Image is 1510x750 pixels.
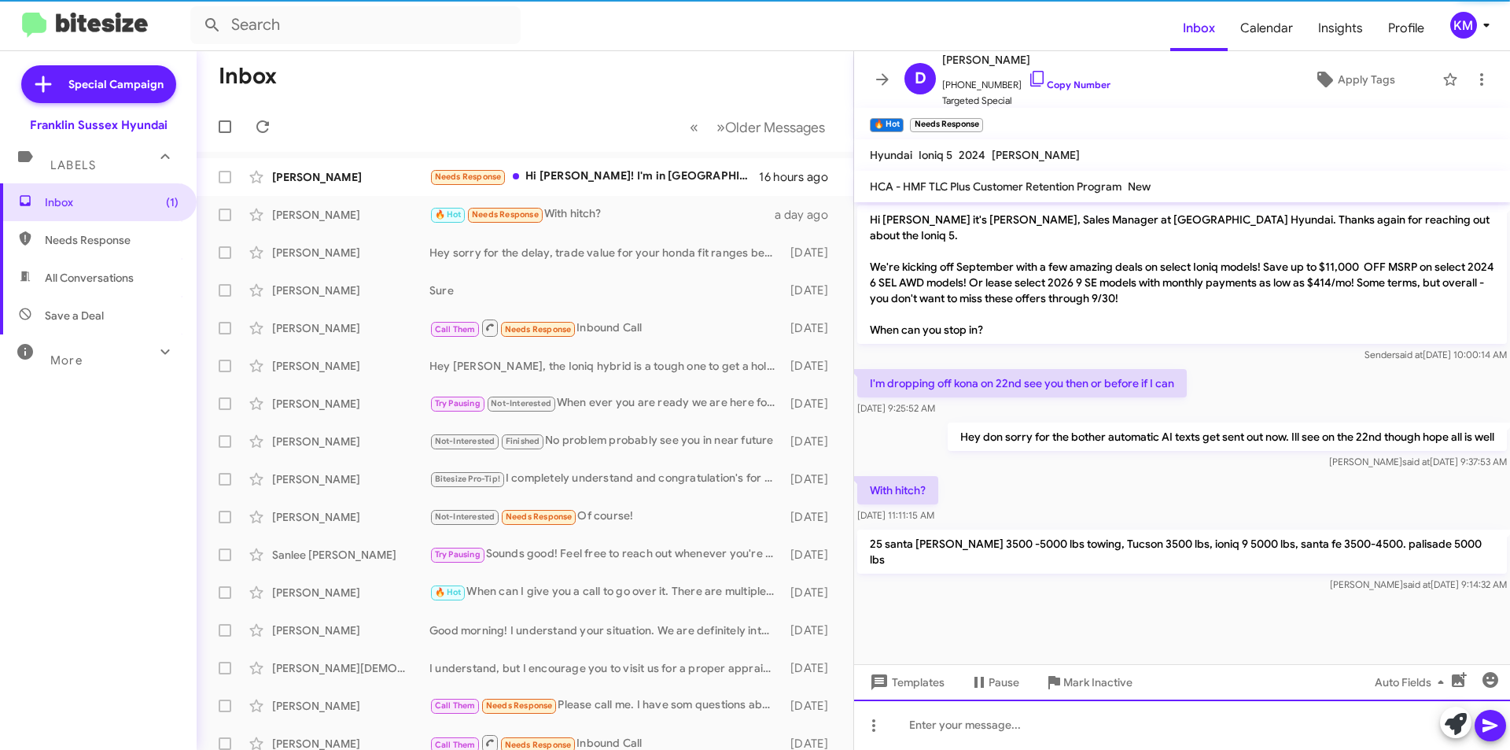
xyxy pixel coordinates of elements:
[429,245,783,260] div: Hey sorry for the delay, trade value for your honda fit ranges between $1820 - $5201 depending on...
[435,209,462,220] span: 🔥 Hot
[942,50,1110,69] span: [PERSON_NAME]
[272,169,429,185] div: [PERSON_NAME]
[915,66,926,91] span: D
[783,660,841,676] div: [DATE]
[429,318,783,338] div: Inbound Call
[910,118,982,132] small: Needs Response
[1228,6,1306,51] span: Calendar
[1273,65,1434,94] button: Apply Tags
[857,530,1507,574] p: 25 santa [PERSON_NAME] 3500 -5000 lbs towing, Tucson 3500 lbs, ioniq 9 5000 lbs, santa fe 3500-45...
[1329,456,1507,467] span: [PERSON_NAME] [DATE] 9:37:53 AM
[68,76,164,92] span: Special Campaign
[272,509,429,525] div: [PERSON_NAME]
[219,64,277,89] h1: Inbox
[870,179,1121,194] span: HCA - HMF TLC Plus Customer Retention Program
[919,148,952,162] span: Ioniq 5
[1338,65,1395,94] span: Apply Tags
[783,283,841,298] div: [DATE]
[783,585,841,600] div: [DATE]
[21,65,176,103] a: Special Campaign
[783,396,841,412] div: [DATE]
[272,283,429,298] div: [PERSON_NAME]
[1032,668,1145,696] button: Mark Inactive
[272,623,429,638] div: [PERSON_NAME]
[435,474,500,484] span: Bitesize Pro-Tip!
[429,394,783,412] div: When ever you are ready we are here for you. Heal up glad you are ok
[506,436,540,446] span: Finished
[1403,578,1431,590] span: said at
[1437,12,1493,39] button: KM
[486,700,553,711] span: Needs Response
[429,432,783,450] div: No problem probably see you in near future
[429,583,783,601] div: When can I give you a call to go over it. There are multiple programs available for it. I wouldn'...
[166,194,179,210] span: (1)
[942,69,1110,93] span: [PHONE_NUMBER]
[429,358,783,374] div: Hey [PERSON_NAME], the Ioniq hybrid is a tough one to get a hold of here. Most people are keeping...
[870,118,904,132] small: 🔥 Hot
[472,209,539,220] span: Needs Response
[867,668,945,696] span: Templates
[272,471,429,487] div: [PERSON_NAME]
[505,740,572,750] span: Needs Response
[45,194,179,210] span: Inbox
[1306,6,1376,51] a: Insights
[857,476,938,504] p: With hitch?
[1376,6,1437,51] a: Profile
[681,111,834,143] nav: Page navigation example
[680,111,708,143] button: Previous
[783,623,841,638] div: [DATE]
[429,470,783,488] div: I completely understand and congratulation's for your daughter . We can help with the process of ...
[1450,12,1477,39] div: KM
[272,396,429,412] div: [PERSON_NAME]
[272,698,429,714] div: [PERSON_NAME]
[435,740,476,750] span: Call Them
[775,207,841,223] div: a day ago
[30,117,168,133] div: Franklin Sussex Hyundai
[783,547,841,563] div: [DATE]
[429,660,783,676] div: I understand, but I encourage you to visit us for a proper appraisal of your Elantra. It ensures ...
[272,585,429,600] div: [PERSON_NAME]
[783,320,841,336] div: [DATE]
[272,547,429,563] div: Sanlee [PERSON_NAME]
[857,402,935,414] span: [DATE] 9:25:52 AM
[857,509,934,521] span: [DATE] 11:11:15 AM
[854,668,957,696] button: Templates
[690,117,698,137] span: «
[272,660,429,676] div: [PERSON_NAME][DEMOGRAPHIC_DATA]
[429,205,775,224] div: With hitch?
[429,283,783,298] div: Sure
[435,172,502,182] span: Needs Response
[707,111,834,143] button: Next
[429,623,783,638] div: Good morning! I understand your situation. We are definitely interested in buying back your Kona....
[45,232,179,248] span: Needs Response
[725,119,825,136] span: Older Messages
[45,308,104,323] span: Save a Deal
[1375,668,1450,696] span: Auto Fields
[759,169,841,185] div: 16 hours ago
[1362,668,1463,696] button: Auto Fields
[857,369,1187,397] p: I'm dropping off kona on 22nd see you then or before if I can
[1170,6,1228,51] a: Inbox
[948,423,1507,451] p: Hey don sorry for the bother automatic AI texts get sent out now. Ill see on the 22nd though hope...
[429,545,783,563] div: Sounds good! Feel free to reach out whenever you're ready. Looking forward to hearing from you!
[45,270,134,286] span: All Conversations
[272,207,429,223] div: [PERSON_NAME]
[491,398,551,408] span: Not-Interested
[992,148,1080,162] span: [PERSON_NAME]
[1028,79,1110,91] a: Copy Number
[435,398,481,408] span: Try Pausing
[1128,179,1151,194] span: New
[1402,456,1430,467] span: said at
[783,245,841,260] div: [DATE]
[942,93,1110,109] span: Targeted Special
[435,324,476,334] span: Call Them
[857,205,1507,344] p: Hi [PERSON_NAME] it's [PERSON_NAME], Sales Manager at [GEOGRAPHIC_DATA] Hyundai. Thanks again for...
[989,668,1019,696] span: Pause
[190,6,521,44] input: Search
[435,549,481,560] span: Try Pausing
[435,512,495,522] span: Not-Interested
[783,471,841,487] div: [DATE]
[272,320,429,336] div: [PERSON_NAME]
[435,587,462,597] span: 🔥 Hot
